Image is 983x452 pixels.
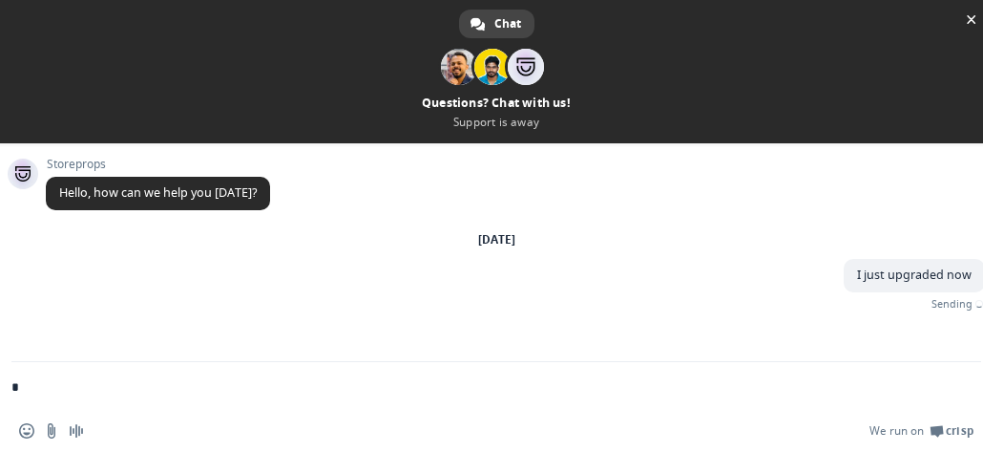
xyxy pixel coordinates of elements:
span: Storeprops [46,158,270,171]
span: Crisp [946,423,973,439]
span: Insert an emoji [19,423,34,439]
div: [DATE] [478,234,515,246]
span: Sending [931,297,973,311]
textarea: Compose your message... [11,362,935,410]
a: We run onCrisp [869,423,973,439]
a: Chat [459,10,534,38]
span: We run on [869,423,924,439]
span: Send a file [44,423,59,439]
span: Hello, how can we help you [DATE]? [59,184,257,201]
span: Chat [494,10,521,38]
span: Close chat [961,10,981,30]
span: Audio message [69,423,84,439]
span: I just upgraded now [857,267,972,283]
